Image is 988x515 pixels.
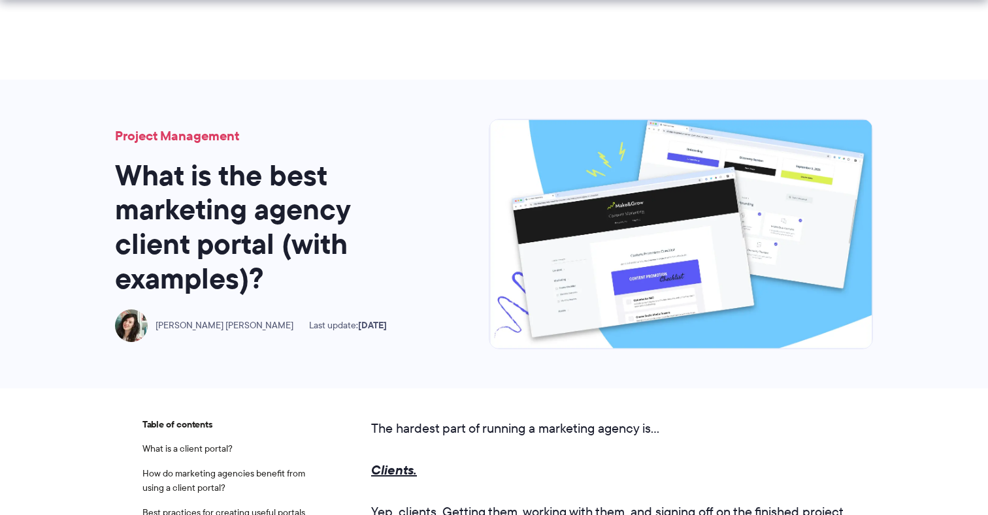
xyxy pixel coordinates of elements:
a: How do marketing agencies benefit from using a client portal? [142,467,305,494]
h1: What is the best marketing agency client portal (with examples)? [115,159,429,296]
time: [DATE] [358,318,387,332]
a: Project Management [115,126,239,146]
strong: Clients. [371,460,417,480]
p: The hardest part of running a marketing agency is... [371,418,846,439]
span: Table of contents [142,418,306,432]
span: Last update: [309,320,387,331]
a: What is a client portal? [142,442,233,455]
span: [PERSON_NAME] [PERSON_NAME] [156,320,293,331]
